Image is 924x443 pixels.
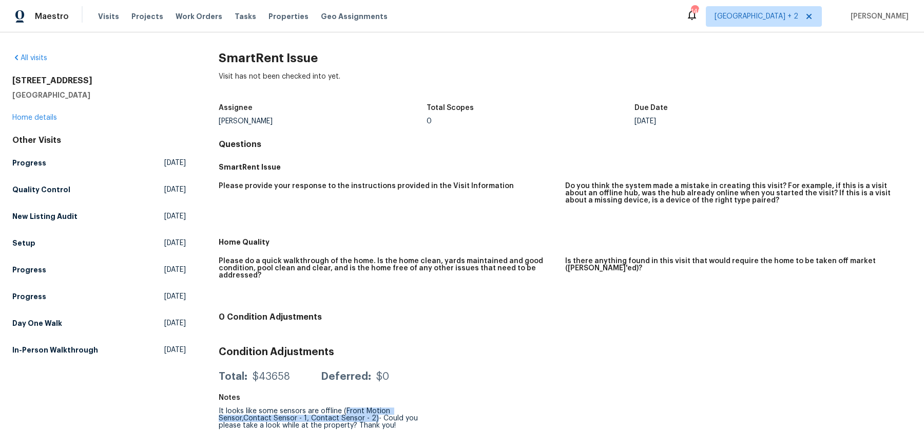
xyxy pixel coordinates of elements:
h5: Progress [12,291,46,302]
div: $0 [376,372,389,382]
h5: Day One Walk [12,318,62,328]
div: [PERSON_NAME] [219,118,427,125]
h5: Please provide your response to the instructions provided in the Visit Information [219,182,514,190]
span: Work Orders [176,11,222,22]
h5: Total Scopes [427,104,474,112]
a: Setup[DATE] [12,234,186,252]
h5: Setup [12,238,35,248]
h5: Progress [12,265,46,275]
div: Deferred: [321,372,371,382]
a: Progress[DATE] [12,261,186,279]
h5: Is there anything found in this visit that would require the home to be taken off market ([PERSON... [565,257,903,272]
span: Tasks [235,13,256,20]
a: All visits [12,54,47,62]
div: It looks like some sensors are offline (Front Motion Sensor,Contact Sensor - 1, Contact Sensor - ... [219,408,427,429]
span: [DATE] [164,345,186,355]
a: Quality Control[DATE] [12,180,186,199]
span: [PERSON_NAME] [846,11,909,22]
h5: Progress [12,158,46,168]
h5: [GEOGRAPHIC_DATA] [12,90,186,100]
h5: In-Person Walkthrough [12,345,98,355]
h5: Quality Control [12,184,70,195]
h2: SmartRent Issue [219,53,912,63]
h3: Condition Adjustments [219,347,912,357]
span: Geo Assignments [321,11,388,22]
div: 0 [427,118,634,125]
a: New Listing Audit[DATE] [12,207,186,226]
span: Projects [131,11,163,22]
a: Progress[DATE] [12,287,186,306]
a: In-Person Walkthrough[DATE] [12,341,186,359]
h5: SmartRent Issue [219,162,912,172]
span: Visits [98,11,119,22]
h5: Please do a quick walkthrough of the home. Is the home clean, yards maintained and good condition... [219,257,557,279]
a: Home details [12,114,57,121]
span: [GEOGRAPHIC_DATA] + 2 [715,11,798,22]
span: [DATE] [164,265,186,275]
span: Maestro [35,11,69,22]
h5: Due Date [634,104,668,112]
div: Other Visits [12,135,186,145]
h5: Assignee [219,104,253,112]
span: [DATE] [164,318,186,328]
span: [DATE] [164,184,186,195]
h4: Questions [219,139,912,150]
span: [DATE] [164,158,186,168]
div: [DATE] [634,118,842,125]
span: [DATE] [164,211,186,221]
h2: [STREET_ADDRESS] [12,76,186,86]
span: Properties [268,11,309,22]
div: $43658 [253,372,290,382]
h5: New Listing Audit [12,211,78,221]
h5: Notes [219,394,240,401]
div: 140 [691,6,698,16]
a: Progress[DATE] [12,154,186,172]
a: Day One Walk[DATE] [12,314,186,333]
div: Total: [219,372,247,382]
h4: 0 Condition Adjustments [219,312,912,322]
div: Visit has not been checked into yet. [219,71,912,98]
span: [DATE] [164,238,186,248]
span: [DATE] [164,291,186,302]
h5: Home Quality [219,237,912,247]
h5: Do you think the system made a mistake in creating this visit? For example, if this is a visit ab... [565,182,903,204]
